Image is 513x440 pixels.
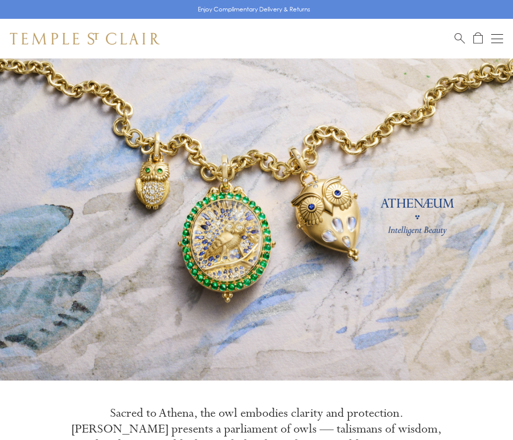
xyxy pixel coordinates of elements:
img: Temple St. Clair [10,33,160,45]
a: Search [455,32,465,45]
a: Open Shopping Bag [473,32,483,45]
p: Enjoy Complimentary Delivery & Returns [198,4,310,14]
button: Open navigation [491,33,503,45]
